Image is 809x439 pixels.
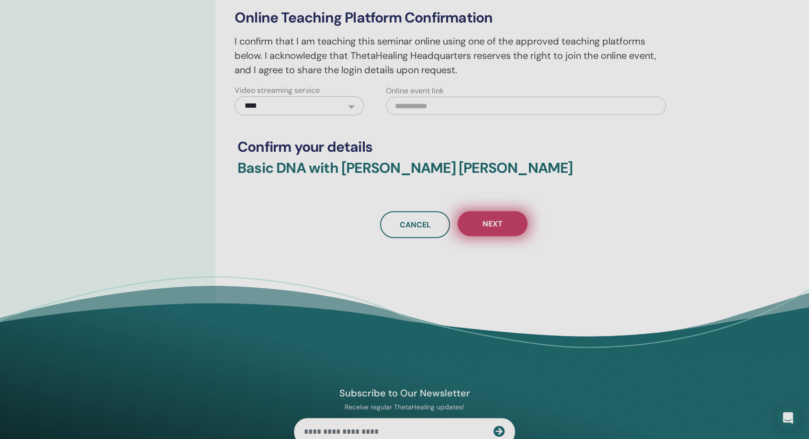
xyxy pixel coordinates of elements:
h4: Subscribe to Our Newsletter [294,387,515,399]
span: Cancel [400,220,431,230]
h3: Basic DNA with [PERSON_NAME] [PERSON_NAME] [237,159,671,188]
div: Open Intercom Messenger [776,406,799,429]
label: Online event link [386,85,444,97]
p: I confirm that I am teaching this seminar online using one of the approved teaching platforms bel... [235,34,674,77]
p: Receive regular ThetaHealing updates! [294,403,515,411]
span: Next [483,219,503,229]
h3: Online Teaching Platform Confirmation [235,9,674,26]
button: Next [458,211,528,236]
label: Video streaming service [235,85,320,96]
h3: Confirm your details [237,138,671,156]
a: Cancel [380,211,450,238]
